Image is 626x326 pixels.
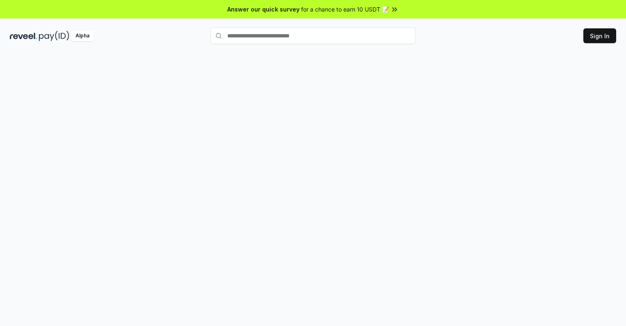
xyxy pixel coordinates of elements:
[10,31,37,41] img: reveel_dark
[39,31,69,41] img: pay_id
[301,5,389,14] span: for a chance to earn 10 USDT 📝
[227,5,299,14] span: Answer our quick survey
[583,28,616,43] button: Sign In
[71,31,94,41] div: Alpha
